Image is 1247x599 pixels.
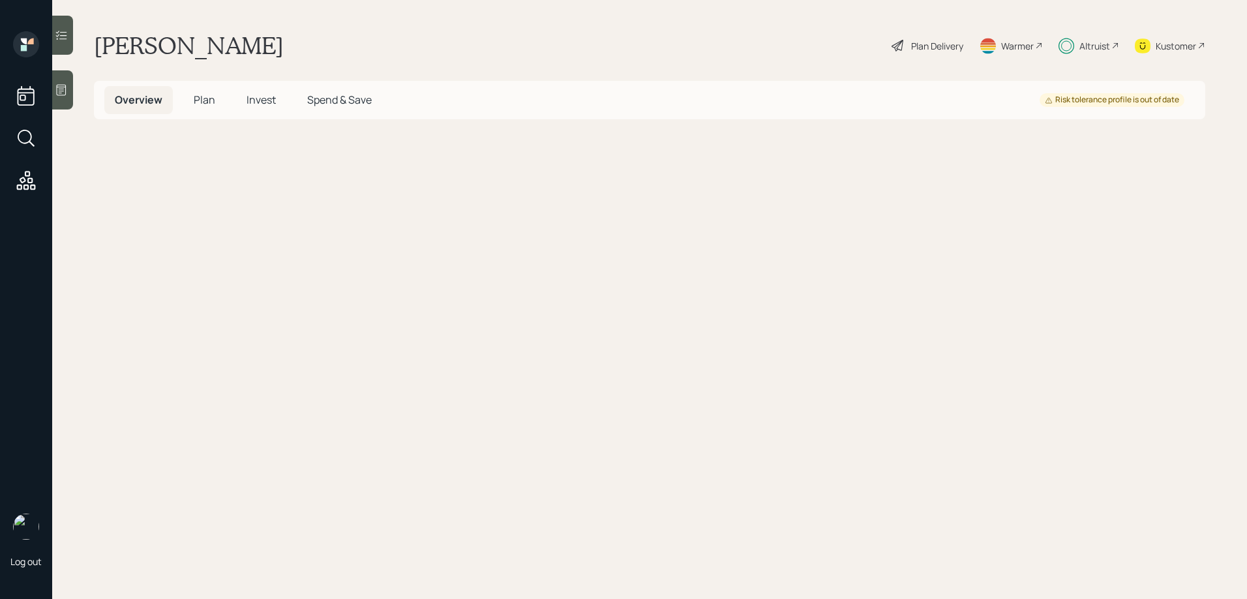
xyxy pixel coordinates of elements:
[247,93,276,107] span: Invest
[1079,39,1110,53] div: Altruist
[115,93,162,107] span: Overview
[10,555,42,568] div: Log out
[1001,39,1034,53] div: Warmer
[1045,95,1179,106] div: Risk tolerance profile is out of date
[194,93,215,107] span: Plan
[94,31,284,60] h1: [PERSON_NAME]
[1156,39,1196,53] div: Kustomer
[307,93,372,107] span: Spend & Save
[911,39,963,53] div: Plan Delivery
[13,514,39,540] img: sami-boghos-headshot.png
